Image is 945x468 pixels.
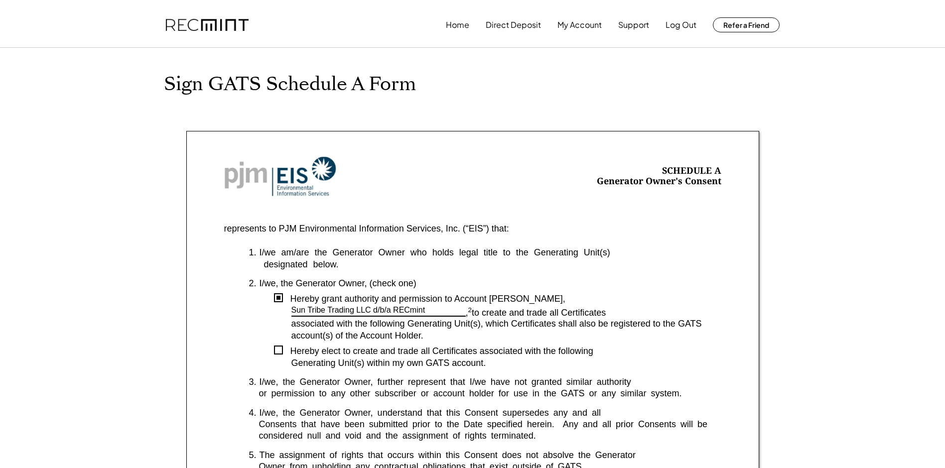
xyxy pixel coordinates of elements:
button: Direct Deposit [486,15,541,35]
button: My Account [557,15,602,35]
div: I/we am/are the Generator Owner who holds legal title to the Generating Unit(s) [260,247,721,258]
div: designated below. [249,259,721,270]
div: Hereby grant authority and permission to Account [PERSON_NAME], [283,293,721,305]
div: 2. [249,278,257,289]
div: , [466,308,472,319]
div: 4. [249,407,257,419]
div: I/we, the Generator Owner, (check one) [260,278,721,289]
sup: 2 [468,306,472,314]
div: Sun Tribe Trading LLC d/b/a RECmint [291,305,425,316]
div: associated with the following Generating Unit(s), which Certificates shall also be registered to ... [291,318,721,342]
div: 1. [249,247,257,258]
div: Generating Unit(s) within my own GATS account. [291,357,721,369]
button: Support [618,15,649,35]
div: to create and trade all Certificates [472,308,721,319]
div: Consents that have been submitted prior to the Date specified herein. Any and all prior Consents ... [249,419,721,442]
div: 3. [249,376,257,388]
div: 5. [249,450,257,461]
h1: Sign GATS Schedule A Form [164,73,782,96]
img: recmint-logotype%403x.png [166,19,249,31]
img: Screenshot%202023-10-20%20at%209.53.17%20AM.png [224,156,336,197]
button: Refer a Friend [713,17,780,32]
div: Hereby elect to create and trade all Certificates associated with the following [283,346,721,357]
div: I/we, the Generator Owner, understand that this Consent supersedes any and all [260,407,721,419]
div: represents to PJM Environmental Information Services, Inc. (“EIS”) that: [224,223,509,234]
div: SCHEDULE A Generator Owner's Consent [597,165,721,188]
div: I/we, the Generator Owner, further represent that I/we have not granted similar authority [260,376,721,388]
div: The assignment of rights that occurs within this Consent does not absolve the Generator [260,450,721,461]
div: or permission to any other subscriber or account holder for use in the GATS or any similar system. [249,388,721,399]
button: Home [446,15,469,35]
button: Log Out [666,15,696,35]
